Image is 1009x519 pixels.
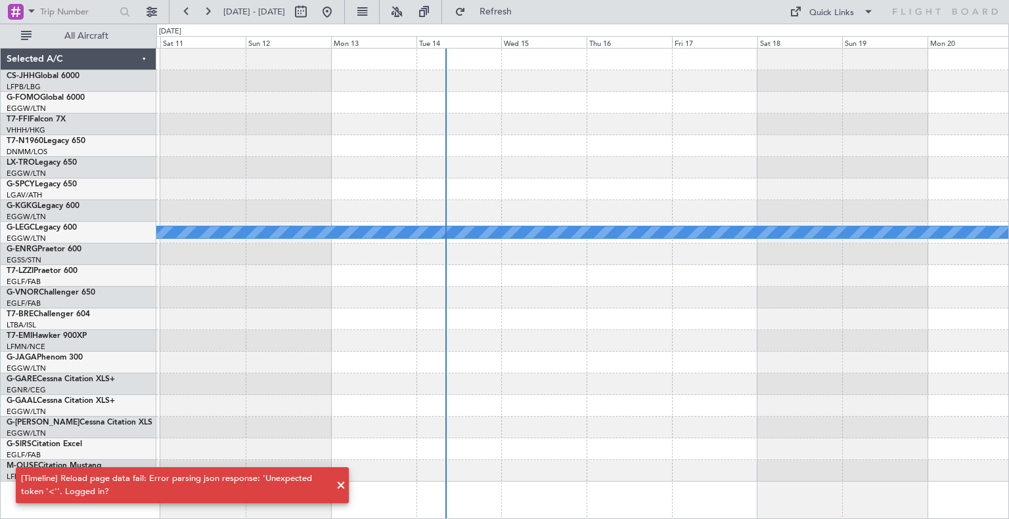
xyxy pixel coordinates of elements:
[7,354,83,362] a: G-JAGAPhenom 300
[7,104,46,114] a: EGGW/LTN
[7,125,45,135] a: VHHH/HKG
[7,354,37,362] span: G-JAGA
[7,245,81,253] a: G-ENRGPraetor 600
[7,332,87,340] a: T7-EMIHawker 900XP
[7,224,77,232] a: G-LEGCLegacy 600
[7,375,115,383] a: G-GARECessna Citation XLS+
[7,267,34,275] span: T7-LZZI
[14,26,143,47] button: All Aircraft
[7,159,35,167] span: LX-TRO
[7,245,37,253] span: G-ENRG
[7,180,77,188] a: G-SPCYLegacy 650
[40,2,116,22] input: Trip Number
[7,94,85,102] a: G-FOMOGlobal 6000
[7,137,85,145] a: T7-N1960Legacy 650
[7,255,41,265] a: EGSS/STN
[7,375,37,383] span: G-GARE
[7,234,46,243] a: EGGW/LTN
[7,147,47,157] a: DNMM/LOS
[783,1,880,22] button: Quick Links
[7,202,37,210] span: G-KGKG
[757,36,843,48] div: Sat 18
[672,36,757,48] div: Fri 17
[223,6,285,18] span: [DATE] - [DATE]
[7,137,43,145] span: T7-N1960
[7,397,115,405] a: G-GAALCessna Citation XLS+
[7,180,35,188] span: G-SPCY
[7,332,32,340] span: T7-EMI
[7,72,79,80] a: CS-JHHGlobal 6000
[7,169,46,178] a: EGGW/LTN
[7,190,42,200] a: LGAV/ATH
[7,72,35,80] span: CS-JHH
[468,7,524,16] span: Refresh
[159,26,181,37] div: [DATE]
[842,36,928,48] div: Sun 19
[7,115,30,123] span: T7-FFI
[21,472,329,498] div: [Timeline] Reload page data fail: Error parsing json response: 'Unexpected token '<''. Logged in?
[7,397,37,405] span: G-GAAL
[246,36,331,48] div: Sun 12
[7,115,66,123] a: T7-FFIFalcon 7X
[7,407,46,417] a: EGGW/LTN
[7,419,79,426] span: G-[PERSON_NAME]
[587,36,672,48] div: Thu 16
[809,7,854,20] div: Quick Links
[416,36,502,48] div: Tue 14
[7,428,46,438] a: EGGW/LTN
[34,31,139,41] span: All Aircraft
[331,36,416,48] div: Mon 13
[7,385,46,395] a: EGNR/CEG
[7,212,46,222] a: EGGW/LTN
[7,342,45,352] a: LFMN/NCE
[7,289,39,297] span: G-VNOR
[7,277,41,287] a: EGLF/FAB
[7,159,77,167] a: LX-TROLegacy 650
[7,450,41,460] a: EGLF/FAB
[449,1,527,22] button: Refresh
[7,440,82,448] a: G-SIRSCitation Excel
[7,320,36,330] a: LTBA/ISL
[7,82,41,92] a: LFPB/LBG
[160,36,246,48] div: Sat 11
[7,267,78,275] a: T7-LZZIPraetor 600
[7,310,34,318] span: T7-BRE
[7,363,46,373] a: EGGW/LTN
[501,36,587,48] div: Wed 15
[7,440,32,448] span: G-SIRS
[7,289,95,297] a: G-VNORChallenger 650
[7,94,40,102] span: G-FOMO
[7,419,152,426] a: G-[PERSON_NAME]Cessna Citation XLS
[7,202,79,210] a: G-KGKGLegacy 600
[7,310,90,318] a: T7-BREChallenger 604
[7,224,35,232] span: G-LEGC
[7,299,41,308] a: EGLF/FAB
